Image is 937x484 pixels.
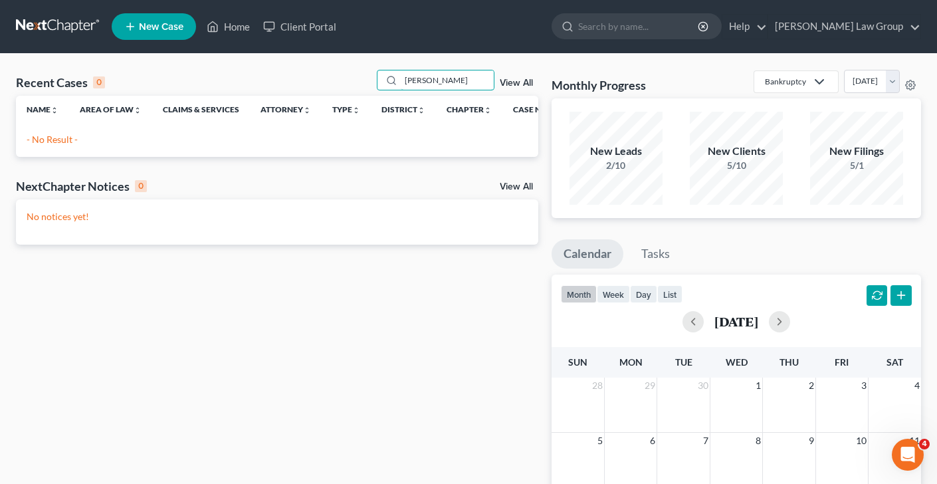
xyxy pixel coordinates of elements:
a: Attorneyunfold_more [260,104,311,114]
div: New Leads [570,144,663,159]
span: New Case [139,22,183,32]
span: 29 [643,378,657,394]
span: Wed [726,356,748,368]
h2: [DATE] [714,314,758,328]
a: Help [722,15,767,39]
a: Home [200,15,257,39]
a: View All [500,78,533,88]
div: 5/10 [690,159,783,172]
span: 11 [908,433,921,449]
a: Districtunfold_more [381,104,425,114]
h3: Monthly Progress [552,77,646,93]
a: [PERSON_NAME] Law Group [768,15,920,39]
span: Mon [619,356,643,368]
span: 9 [807,433,815,449]
i: unfold_more [303,106,311,114]
span: 2 [807,378,815,394]
div: 0 [93,76,105,88]
a: Area of Lawunfold_more [80,104,142,114]
div: 0 [135,180,147,192]
iframe: Intercom live chat [892,439,924,471]
span: Tue [675,356,692,368]
div: New Filings [810,144,903,159]
span: Fri [835,356,849,368]
i: unfold_more [352,106,360,114]
div: New Clients [690,144,783,159]
i: unfold_more [134,106,142,114]
a: View All [500,182,533,191]
button: week [597,285,630,303]
span: 28 [591,378,604,394]
p: No notices yet! [27,210,528,223]
span: 6 [649,433,657,449]
button: list [657,285,682,303]
span: 4 [919,439,930,449]
div: 2/10 [570,159,663,172]
a: Chapterunfold_more [447,104,492,114]
i: unfold_more [417,106,425,114]
a: Calendar [552,239,623,269]
div: 5/1 [810,159,903,172]
input: Search by name... [401,70,494,90]
button: day [630,285,657,303]
p: - No Result - [27,133,528,146]
span: 4 [913,378,921,394]
input: Search by name... [578,14,700,39]
a: Typeunfold_more [332,104,360,114]
span: 7 [702,433,710,449]
a: Nameunfold_more [27,104,58,114]
th: Claims & Services [152,96,250,122]
span: 10 [855,433,868,449]
span: Sun [568,356,587,368]
i: unfold_more [51,106,58,114]
span: 30 [696,378,710,394]
i: unfold_more [484,106,492,114]
span: 1 [754,378,762,394]
span: Thu [780,356,799,368]
div: NextChapter Notices [16,178,147,194]
span: 5 [596,433,604,449]
button: month [561,285,597,303]
div: Recent Cases [16,74,105,90]
span: 8 [754,433,762,449]
div: Bankruptcy [765,76,806,87]
a: Client Portal [257,15,343,39]
span: Sat [886,356,903,368]
a: Case Nounfold_more [513,104,556,114]
span: 3 [860,378,868,394]
a: Tasks [629,239,682,269]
